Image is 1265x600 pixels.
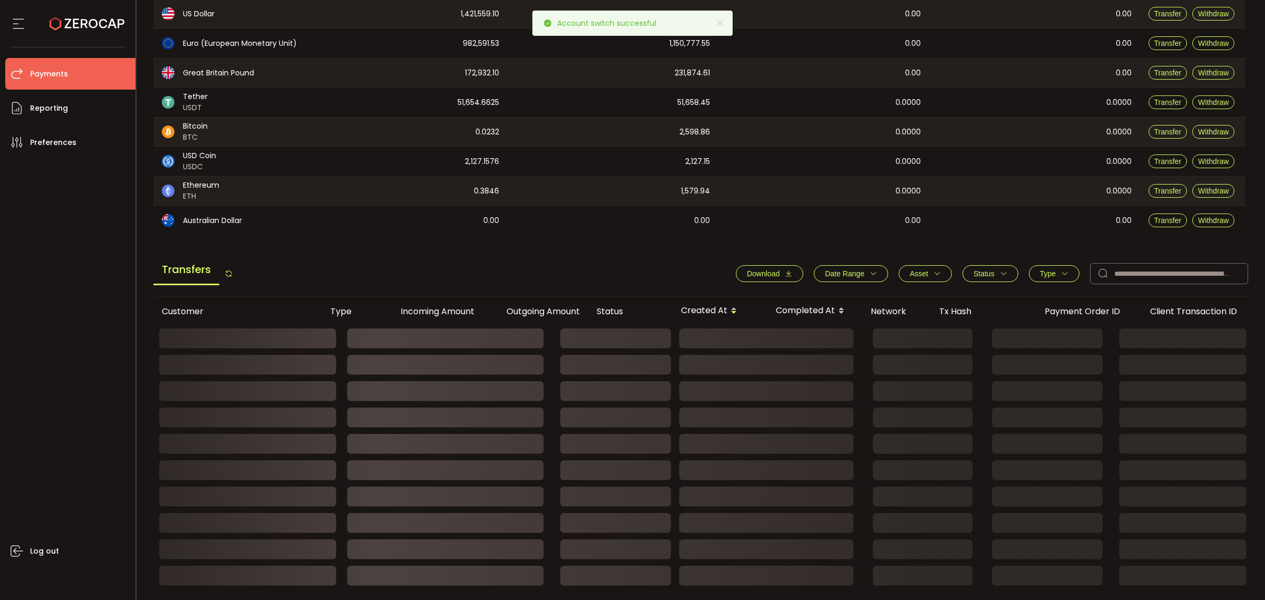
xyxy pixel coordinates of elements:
span: Transfer [1154,98,1182,107]
span: 0.00 [905,215,921,227]
span: Withdraw [1198,69,1229,77]
span: Transfer [1154,69,1182,77]
img: aud_portfolio.svg [162,214,174,227]
div: Network [862,305,931,317]
div: Incoming Amount [377,305,483,317]
div: Payment Order ID [1036,305,1142,317]
div: Status [588,305,673,317]
span: Tether [183,91,208,102]
span: 982,591.53 [463,37,499,50]
span: 0.00 [1116,8,1132,20]
span: Transfer [1154,39,1182,47]
span: Withdraw [1198,157,1229,166]
img: usdc_portfolio.svg [162,155,174,168]
span: Transfers [153,255,219,285]
button: Transfer [1149,66,1188,80]
span: 2,598.86 [679,126,710,138]
span: USD Coin [183,150,216,161]
div: Tx Hash [931,305,1036,317]
img: btc_portfolio.svg [162,125,174,138]
span: 172,932.10 [465,67,499,79]
span: 0.00 [905,8,921,20]
span: 0.0232 [475,126,499,138]
span: Withdraw [1198,128,1229,136]
button: Transfer [1149,36,1188,50]
span: Date Range [825,269,864,278]
span: Transfer [1154,128,1182,136]
button: Transfer [1149,154,1188,168]
button: Withdraw [1192,184,1234,198]
button: Withdraw [1192,154,1234,168]
span: 2,127.1576 [465,156,499,168]
span: 0.0000 [896,185,921,197]
span: 231,874.61 [675,67,710,79]
img: gbp_portfolio.svg [162,66,174,79]
span: Transfer [1154,187,1182,195]
img: eur_portfolio.svg [162,37,174,50]
span: 2,127.15 [685,156,710,168]
span: Withdraw [1198,187,1229,195]
button: Withdraw [1192,7,1234,21]
div: Type [322,305,377,317]
span: 0.0000 [896,96,921,109]
span: Withdraw [1198,9,1229,18]
span: 1,421,559.10 [461,8,499,20]
button: Asset [899,265,952,282]
span: 0.00 [483,215,499,227]
span: Preferences [30,135,76,150]
span: 0.0000 [1106,185,1132,197]
span: Transfer [1154,9,1182,18]
img: usd_portfolio.svg [162,7,174,20]
button: Status [962,265,1018,282]
span: 51,654.6625 [458,96,499,109]
span: 0.00 [1116,215,1132,227]
span: Asset [910,269,928,278]
span: 0.0000 [1106,126,1132,138]
span: 0.00 [694,215,710,227]
span: 51,658.45 [677,96,710,109]
button: Withdraw [1192,36,1234,50]
button: Transfer [1149,95,1188,109]
span: Log out [30,544,59,559]
button: Date Range [814,265,888,282]
span: Payments [30,66,68,82]
button: Transfer [1149,184,1188,198]
div: Customer [153,305,322,317]
span: Download [747,269,780,278]
div: Outgoing Amount [483,305,588,317]
span: Transfer [1154,216,1182,225]
span: Transfer [1154,157,1182,166]
span: 0.00 [905,67,921,79]
span: 1,150,777.55 [669,37,710,50]
iframe: Chat Widget [1212,549,1265,600]
div: Created At [673,302,767,320]
span: 0.3846 [474,185,499,197]
button: Transfer [1149,7,1188,21]
span: 0.0000 [1106,96,1132,109]
span: 0.0000 [896,156,921,168]
img: eth_portfolio.svg [162,185,174,197]
button: Withdraw [1192,95,1234,109]
span: Type [1040,269,1056,278]
span: USDT [183,102,208,113]
button: Download [736,265,803,282]
span: Withdraw [1198,216,1229,225]
span: 0.00 [1116,67,1132,79]
span: ETH [183,191,219,202]
button: Withdraw [1192,125,1234,139]
span: 1,579.94 [681,185,710,197]
span: Status [974,269,995,278]
div: Completed At [767,302,862,320]
img: usdt_portfolio.svg [162,96,174,109]
span: Bitcoin [183,121,208,132]
span: 0.0000 [896,126,921,138]
span: 1,421,559.10 [672,8,710,20]
button: Transfer [1149,214,1188,227]
span: 0.00 [1116,37,1132,50]
span: Withdraw [1198,98,1229,107]
div: Client Transaction ID [1142,305,1263,317]
span: Reporting [30,101,68,116]
span: USDC [183,161,216,172]
span: Withdraw [1198,39,1229,47]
